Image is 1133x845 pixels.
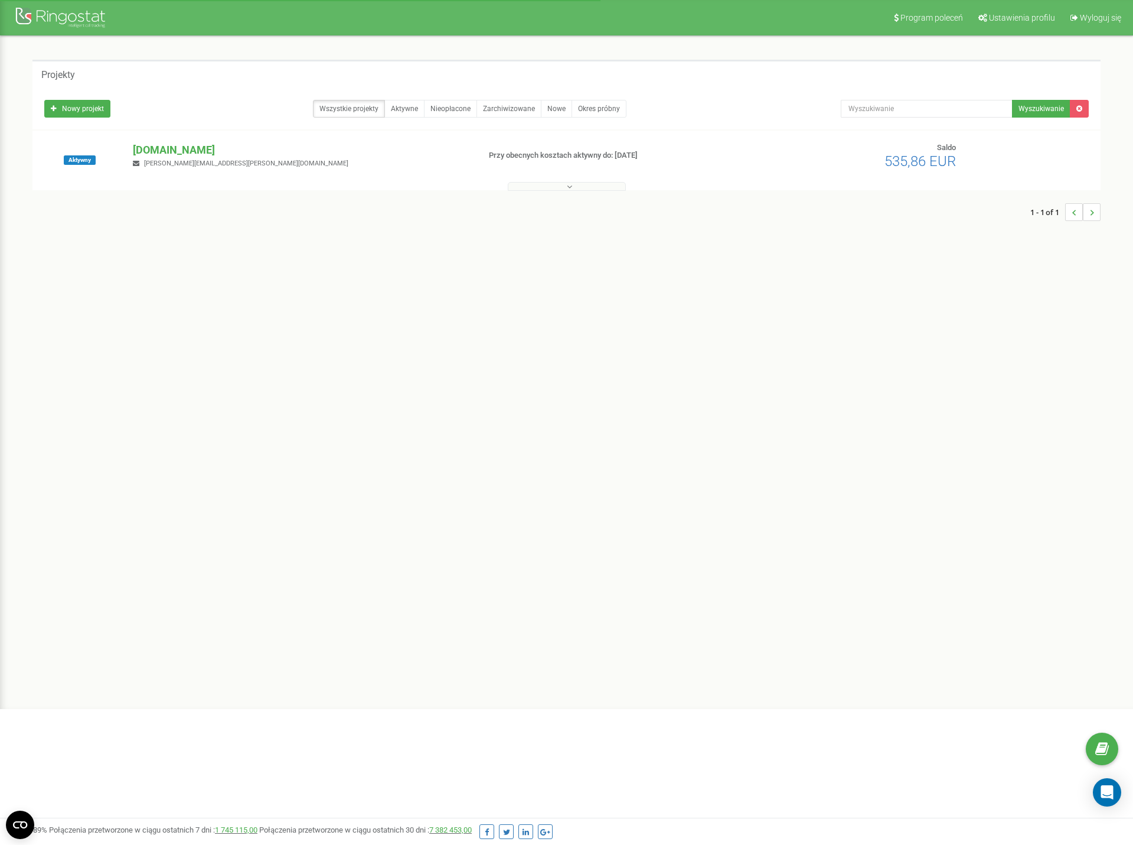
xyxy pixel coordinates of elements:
[989,13,1055,22] span: Ustawienia profilu
[1030,191,1101,233] nav: ...
[313,100,385,118] a: Wszystkie projekty
[1080,13,1121,22] span: Wyloguj się
[572,100,626,118] a: Okres próbny
[489,150,737,161] p: Przy obecnych kosztach aktywny do: [DATE]
[64,155,96,165] span: Aktywny
[384,100,425,118] a: Aktywne
[6,811,34,839] button: Open CMP widget
[44,100,110,118] a: Nowy projekt
[1093,778,1121,807] div: Open Intercom Messenger
[541,100,572,118] a: Nowe
[144,160,348,167] span: [PERSON_NAME][EMAIL_ADDRESS][PERSON_NAME][DOMAIN_NAME]
[1030,203,1065,221] span: 1 - 1 of 1
[884,153,956,170] span: 535,86 EUR
[41,70,75,80] h5: Projekty
[937,143,956,152] span: Saldo
[841,100,1013,118] input: Wyszukiwanie
[1012,100,1070,118] button: Wyszukiwanie
[476,100,541,118] a: Zarchiwizowane
[133,142,469,158] p: [DOMAIN_NAME]
[424,100,477,118] a: Nieopłacone
[900,13,963,22] span: Program poleceń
